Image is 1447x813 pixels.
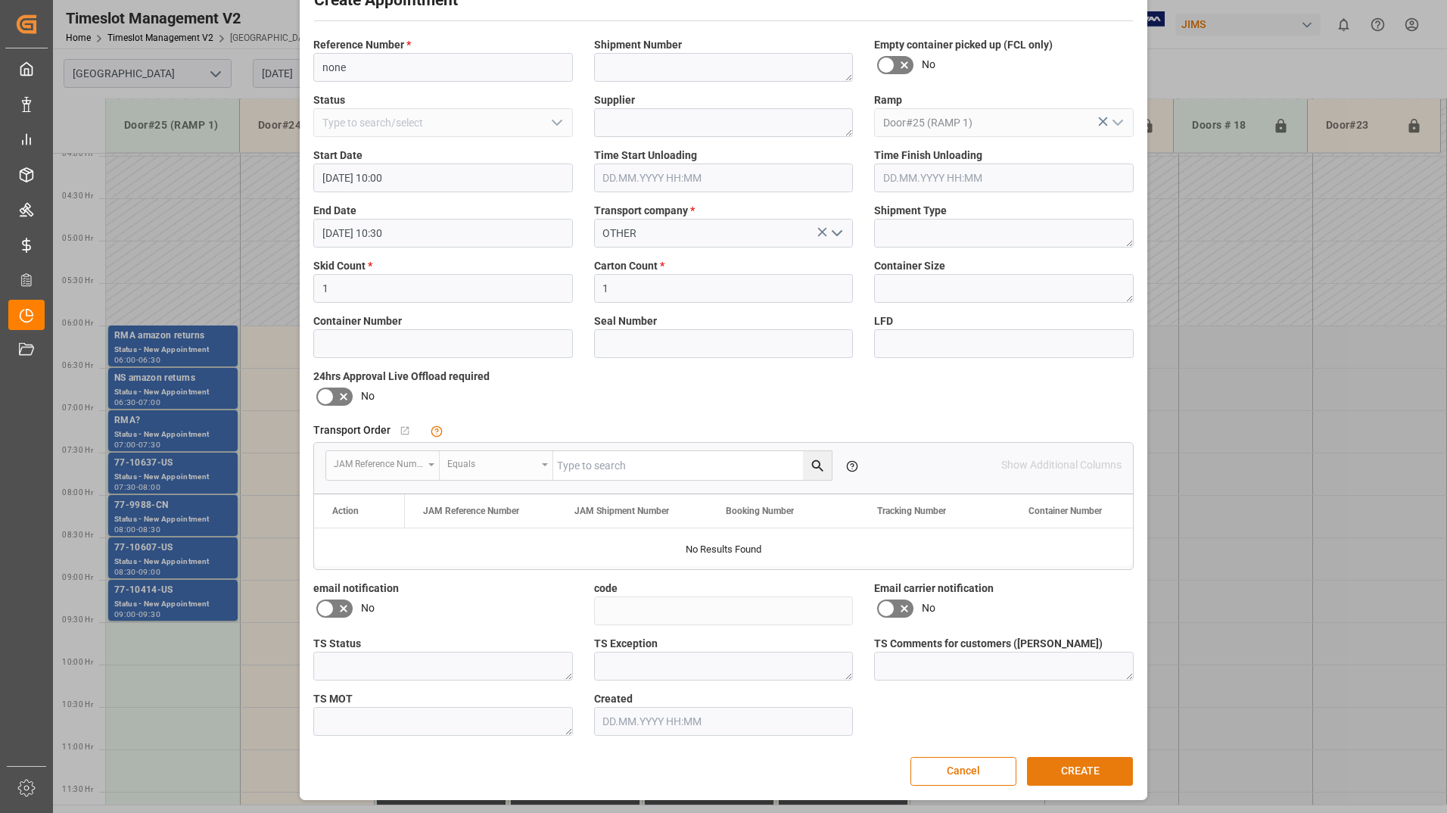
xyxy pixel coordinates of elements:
[313,37,411,53] span: Reference Number
[334,453,423,471] div: JAM Reference Number
[825,222,848,245] button: open menu
[594,636,658,652] span: TS Exception
[922,57,935,73] span: No
[423,506,519,516] span: JAM Reference Number
[594,707,854,736] input: DD.MM.YYYY HH:MM
[594,691,633,707] span: Created
[594,313,657,329] span: Seal Number
[803,451,832,480] button: search button
[877,506,946,516] span: Tracking Number
[313,369,490,385] span: 24hrs Approval Live Offload required
[874,258,945,274] span: Container Size
[874,148,982,164] span: Time Finish Unloading
[313,108,573,137] input: Type to search/select
[594,258,664,274] span: Carton Count
[1027,757,1133,786] button: CREATE
[594,92,635,108] span: Supplier
[313,219,573,248] input: DD.MM.YYYY HH:MM
[594,148,697,164] span: Time Start Unloading
[313,258,372,274] span: Skid Count
[574,506,669,516] span: JAM Shipment Number
[874,313,893,329] span: LFD
[594,164,854,192] input: DD.MM.YYYY HH:MM
[440,451,553,480] button: open menu
[313,164,573,192] input: DD.MM.YYYY HH:MM
[874,37,1053,53] span: Empty container picked up (FCL only)
[874,581,994,597] span: Email carrier notification
[1028,506,1102,516] span: Container Number
[313,422,391,438] span: Transport Order
[874,92,902,108] span: Ramp
[332,506,359,516] div: Action
[594,203,695,219] span: Transport company
[726,506,794,516] span: Booking Number
[313,148,363,164] span: Start Date
[313,203,356,219] span: End Date
[874,203,947,219] span: Shipment Type
[313,636,361,652] span: TS Status
[594,37,682,53] span: Shipment Number
[544,111,567,135] button: open menu
[874,108,1134,137] input: Type to search/select
[313,581,399,597] span: email notification
[553,451,832,480] input: Type to search
[361,388,375,404] span: No
[326,451,440,480] button: open menu
[922,600,935,616] span: No
[447,453,537,471] div: Equals
[313,92,345,108] span: Status
[313,313,402,329] span: Container Number
[874,164,1134,192] input: DD.MM.YYYY HH:MM
[313,691,353,707] span: TS MOT
[874,636,1103,652] span: TS Comments for customers ([PERSON_NAME])
[1105,111,1128,135] button: open menu
[910,757,1016,786] button: Cancel
[361,600,375,616] span: No
[594,581,618,597] span: code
